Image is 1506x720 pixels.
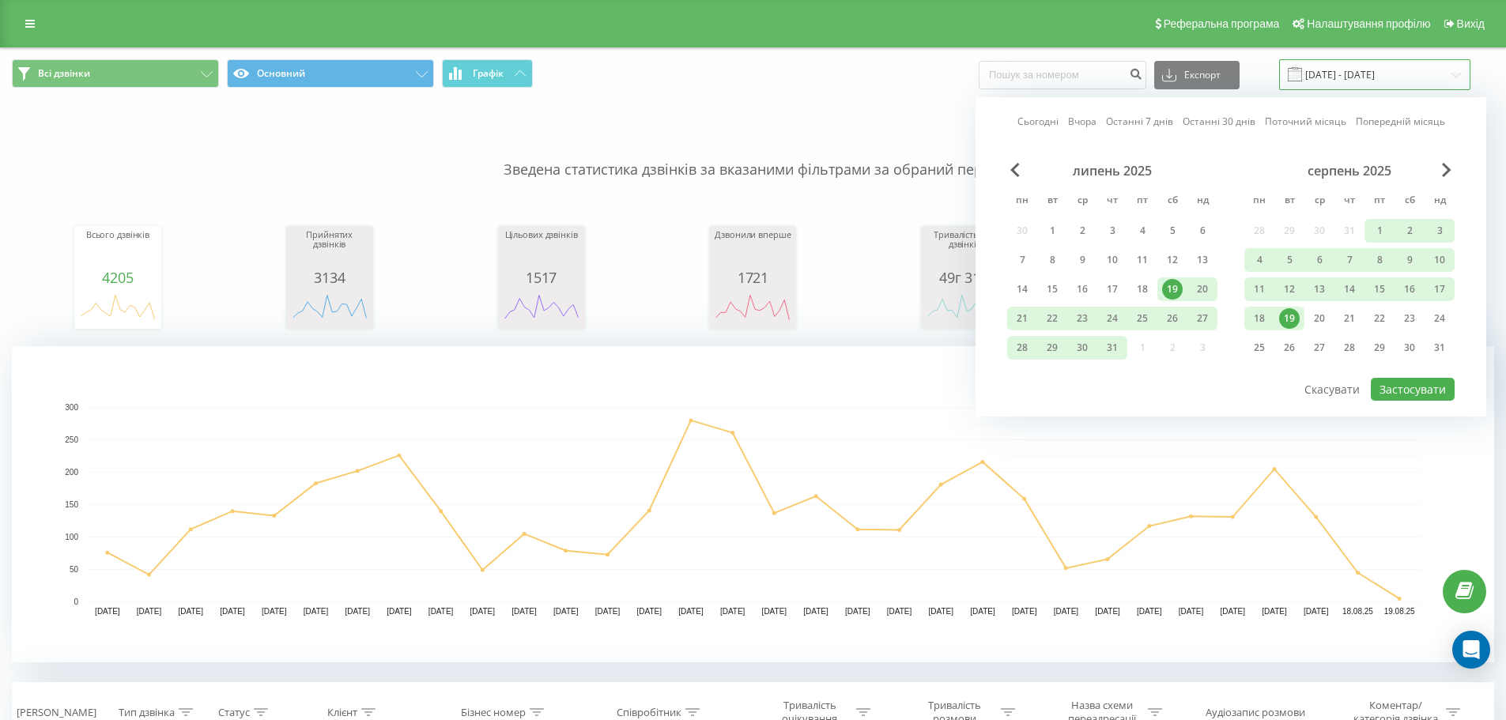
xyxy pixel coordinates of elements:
[461,706,526,719] div: Бізнес номер
[1307,17,1430,30] span: Налаштування профілю
[1192,250,1213,270] div: 13
[617,706,681,719] div: Співробітник
[1164,17,1280,30] span: Реферальна програма
[1162,308,1183,329] div: 26
[1429,221,1450,241] div: 3
[1042,279,1063,300] div: 15
[1154,61,1240,89] button: Експорт
[1369,337,1390,358] div: 29
[1097,307,1127,330] div: чт 24 лип 2025 р.
[1012,308,1032,329] div: 21
[713,230,792,270] div: Дзвонили вперше
[1395,277,1425,301] div: сб 16 серп 2025 р.
[1399,308,1420,329] div: 23
[65,500,78,509] text: 150
[970,607,995,616] text: [DATE]
[925,230,1004,270] div: Тривалість усіх дзвінків
[1398,190,1421,213] abbr: субота
[1244,307,1274,330] div: пн 18 серп 2025 р.
[1054,607,1079,616] text: [DATE]
[119,706,175,719] div: Тип дзвінка
[12,346,1494,662] div: A chart.
[553,607,579,616] text: [DATE]
[1012,279,1032,300] div: 14
[1457,17,1485,30] span: Вихід
[1042,221,1063,241] div: 1
[17,706,96,719] div: [PERSON_NAME]
[1304,607,1329,616] text: [DATE]
[1132,279,1153,300] div: 18
[95,607,120,616] text: [DATE]
[1304,248,1334,272] div: ср 6 серп 2025 р.
[1425,307,1455,330] div: нд 24 серп 2025 р.
[1162,250,1183,270] div: 12
[65,403,78,412] text: 300
[1399,337,1420,358] div: 30
[1042,337,1063,358] div: 29
[1384,607,1415,616] text: 19.08.25
[442,59,533,88] button: Графік
[1102,221,1123,241] div: 3
[1007,163,1217,179] div: липень 2025
[1338,190,1361,213] abbr: четвер
[290,270,369,285] div: 3134
[1399,221,1420,241] div: 2
[1339,250,1360,270] div: 7
[1369,250,1390,270] div: 8
[1130,190,1154,213] abbr: п’ятниця
[1279,337,1300,358] div: 26
[1127,219,1157,243] div: пт 4 лип 2025 р.
[1262,607,1287,616] text: [DATE]
[1097,277,1127,301] div: чт 17 лип 2025 р.
[473,68,504,79] span: Графік
[1037,307,1067,330] div: вт 22 лип 2025 р.
[1007,277,1037,301] div: пн 14 лип 2025 р.
[1040,190,1064,213] abbr: вівторок
[1334,307,1364,330] div: чт 21 серп 2025 р.
[1364,219,1395,243] div: пт 1 серп 2025 р.
[1157,307,1187,330] div: сб 26 лип 2025 р.
[1334,248,1364,272] div: чт 7 серп 2025 р.
[502,230,581,270] div: Цільових дзвінків
[12,128,1494,180] p: Зведена статистика дзвінків за вказаними фільтрами за обраний період
[1265,114,1346,129] a: Поточний місяць
[1157,219,1187,243] div: сб 5 лип 2025 р.
[1137,607,1162,616] text: [DATE]
[1244,248,1274,272] div: пн 4 серп 2025 р.
[1187,219,1217,243] div: нд 6 лип 2025 р.
[1067,307,1097,330] div: ср 23 лип 2025 р.
[290,230,369,270] div: Прийнятих дзвінків
[218,706,250,719] div: Статус
[1037,219,1067,243] div: вт 1 лип 2025 р.
[1249,250,1270,270] div: 4
[925,285,1004,333] svg: A chart.
[1127,277,1157,301] div: пт 18 лип 2025 р.
[1429,308,1450,329] div: 24
[1187,277,1217,301] div: нд 20 лип 2025 р.
[1010,190,1034,213] abbr: понеділок
[713,270,792,285] div: 1721
[1249,279,1270,300] div: 11
[1161,190,1184,213] abbr: субота
[1067,248,1097,272] div: ср 9 лип 2025 р.
[1304,277,1334,301] div: ср 13 серп 2025 р.
[1037,277,1067,301] div: вт 15 лип 2025 р.
[1274,277,1304,301] div: вт 12 серп 2025 р.
[1369,308,1390,329] div: 22
[70,565,79,574] text: 50
[1429,279,1450,300] div: 17
[1132,221,1153,241] div: 4
[803,607,828,616] text: [DATE]
[1102,308,1123,329] div: 24
[1191,190,1214,213] abbr: неділя
[1010,163,1020,177] span: Previous Month
[1127,307,1157,330] div: пт 25 лип 2025 р.
[137,607,162,616] text: [DATE]
[327,706,357,719] div: Клієнт
[179,607,204,616] text: [DATE]
[74,597,78,606] text: 0
[227,59,434,88] button: Основний
[1425,336,1455,360] div: нд 31 серп 2025 р.
[502,270,581,285] div: 1517
[1072,221,1093,241] div: 2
